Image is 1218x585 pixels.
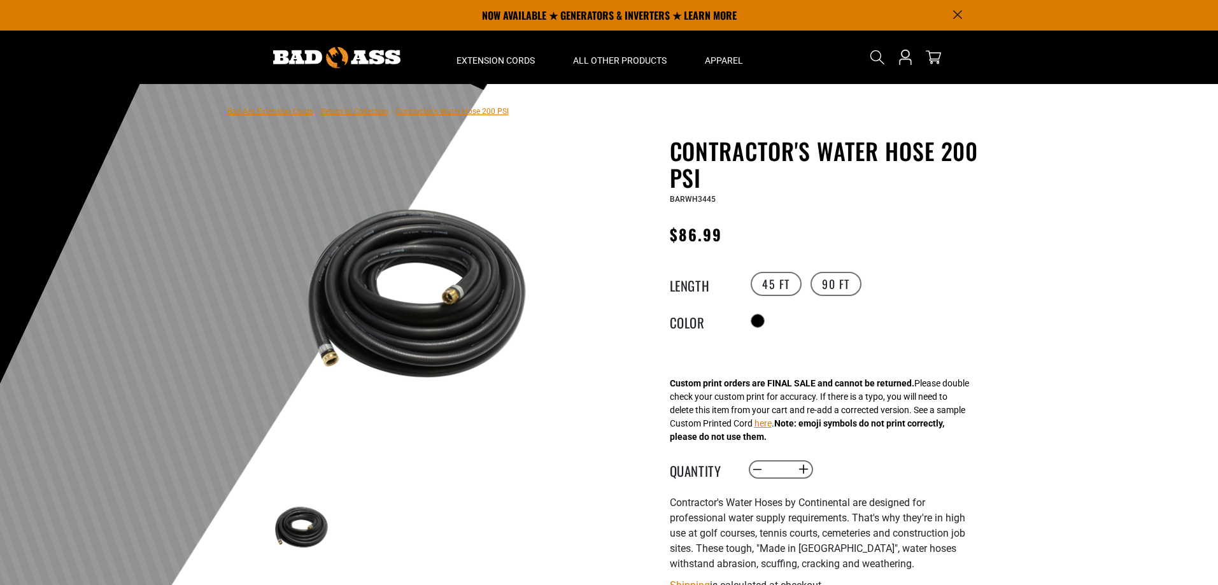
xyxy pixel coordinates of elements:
[227,103,509,118] nav: breadcrumbs
[457,55,535,66] span: Extension Cords
[670,495,982,572] p: Contractor's Water Hoses by Continental are designed for professional water supply requirements. ...
[670,195,716,204] span: BARWH3445
[670,461,733,477] label: Quantity
[321,107,388,116] a: Return to Collection
[391,107,393,116] span: ›
[670,313,733,329] legend: Color
[265,490,339,564] img: black
[670,223,722,246] span: $86.99
[670,378,914,388] strong: Custom print orders are FINAL SALE and cannot be returned.
[227,107,313,116] a: Bad Ass Extension Cords
[867,47,888,67] summary: Search
[273,47,400,68] img: Bad Ass Extension Cords
[686,31,762,84] summary: Apparel
[573,55,667,66] span: All Other Products
[554,31,686,84] summary: All Other Products
[396,107,509,116] span: Contractor's Water Hose 200 PSI
[670,418,944,442] strong: Note: emoji symbols do not print correctly, please do not use them.
[754,417,772,430] button: here
[811,272,861,296] label: 90 FT
[670,377,969,444] div: Please double check your custom print for accuracy. If there is a typo, you will need to delete t...
[670,137,982,191] h1: Contractor's Water Hose 200 PSI
[437,31,554,84] summary: Extension Cords
[670,276,733,292] legend: Length
[316,107,318,116] span: ›
[751,272,802,296] label: 45 FT
[705,55,743,66] span: Apparel
[265,140,572,447] img: black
